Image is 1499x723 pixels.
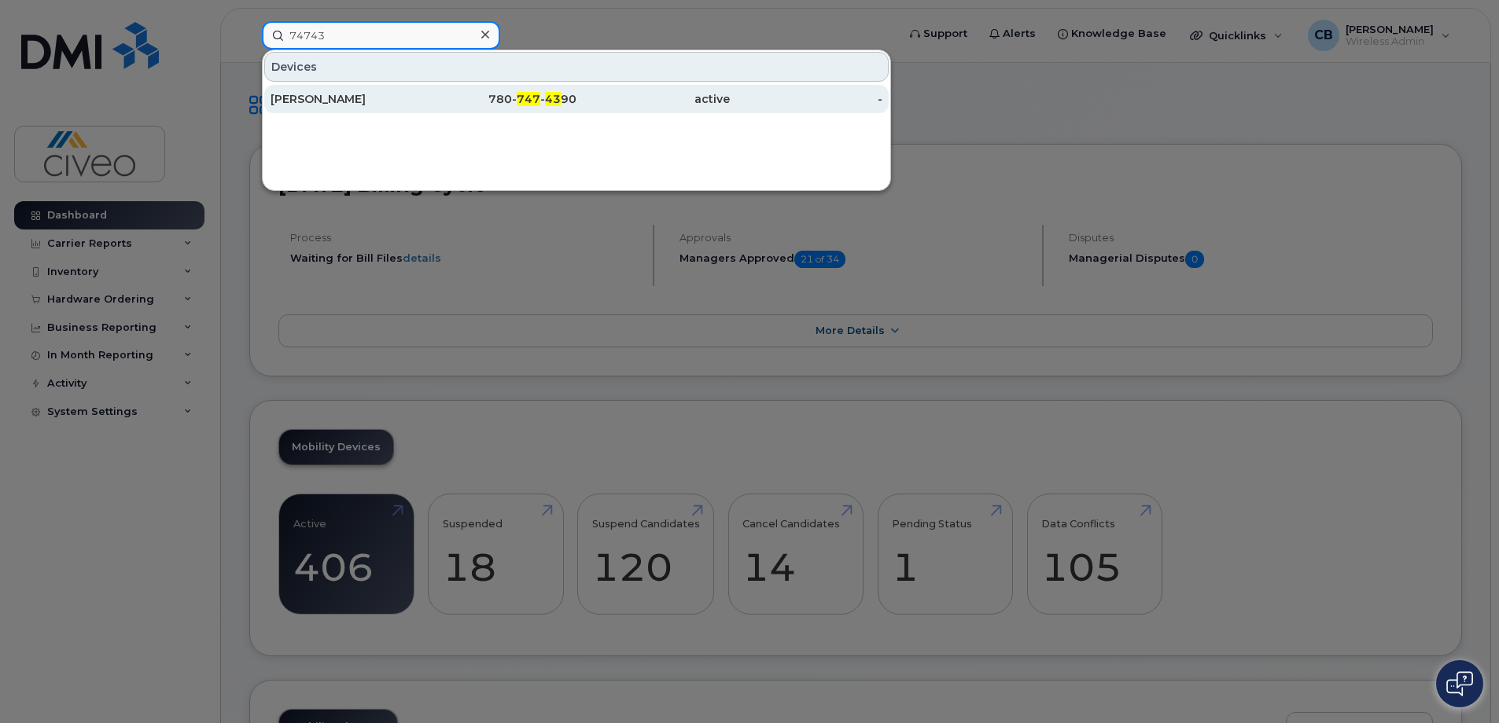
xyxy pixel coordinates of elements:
span: 747 [517,92,540,106]
div: active [576,91,730,107]
a: [PERSON_NAME]780-747-4390active- [264,85,889,113]
div: - [730,91,883,107]
div: Devices [264,52,889,82]
span: 43 [545,92,561,106]
div: 780- - 90 [424,91,577,107]
img: Open chat [1446,671,1473,696]
div: [PERSON_NAME] [271,91,424,107]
